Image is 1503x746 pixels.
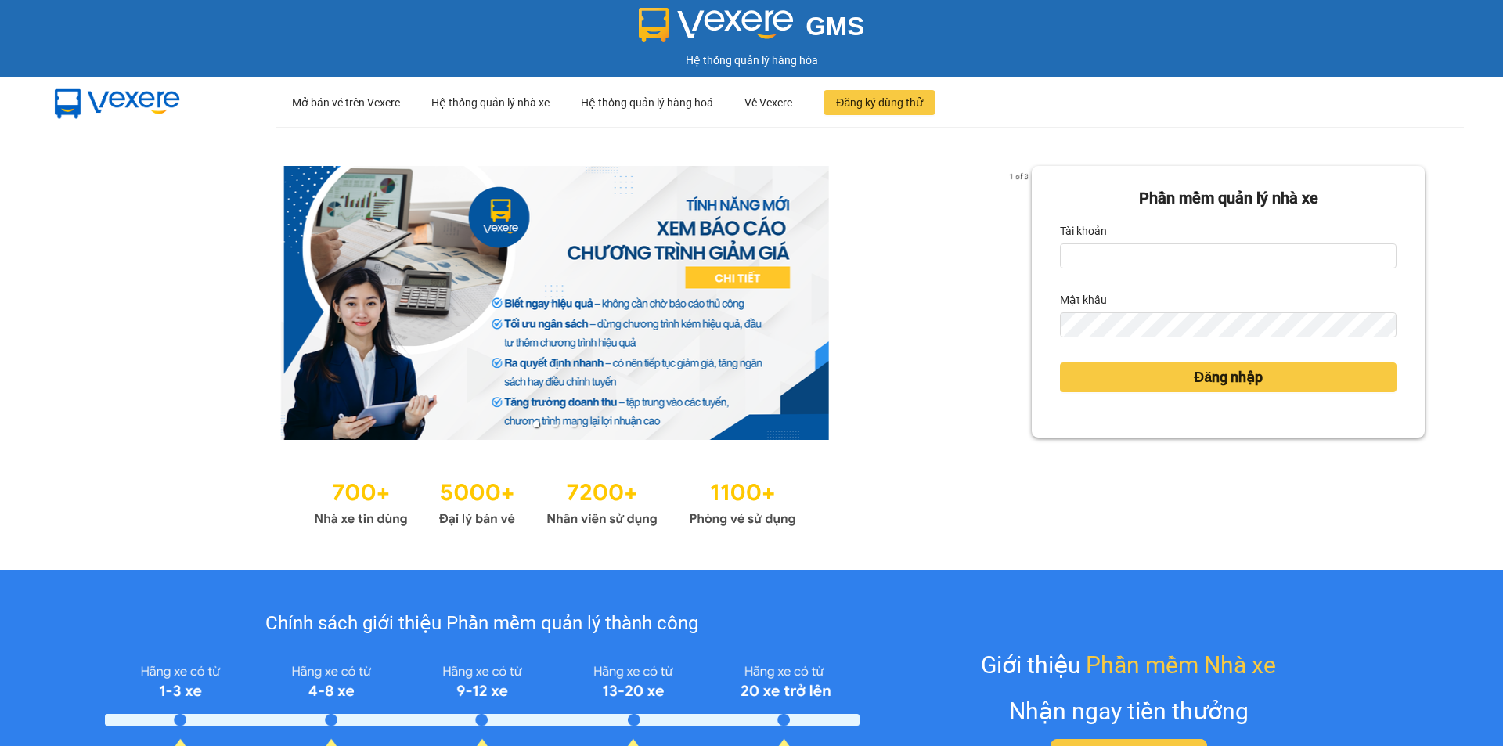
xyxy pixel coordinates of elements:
label: Mật khẩu [1060,287,1107,312]
input: Mật khẩu [1060,312,1397,337]
div: Mở bán vé trên Vexere [292,77,400,128]
span: Đăng ký dùng thử [836,94,923,111]
li: slide item 3 [571,421,577,427]
div: Phần mềm quản lý nhà xe [1060,186,1397,211]
span: Phần mềm Nhà xe [1086,647,1276,683]
button: previous slide / item [78,166,100,440]
div: Nhận ngay tiền thưởng [1009,693,1249,730]
button: next slide / item [1010,166,1032,440]
label: Tài khoản [1060,218,1107,243]
img: Statistics.png [314,471,796,531]
button: Đăng ký dùng thử [824,90,935,115]
button: Đăng nhập [1060,362,1397,392]
img: mbUUG5Q.png [39,77,196,128]
div: Giới thiệu [981,647,1276,683]
a: GMS [639,23,865,36]
div: Hệ thống quản lý nhà xe [431,77,550,128]
span: GMS [806,12,864,41]
li: slide item 2 [552,421,558,427]
img: logo 2 [639,8,794,42]
span: Đăng nhập [1194,366,1263,388]
div: Về Vexere [744,77,792,128]
li: slide item 1 [533,421,539,427]
p: 1 of 3 [1004,166,1032,186]
input: Tài khoản [1060,243,1397,268]
div: Hệ thống quản lý hàng hoá [581,77,713,128]
div: Hệ thống quản lý hàng hóa [4,52,1499,69]
div: Chính sách giới thiệu Phần mềm quản lý thành công [105,609,859,639]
